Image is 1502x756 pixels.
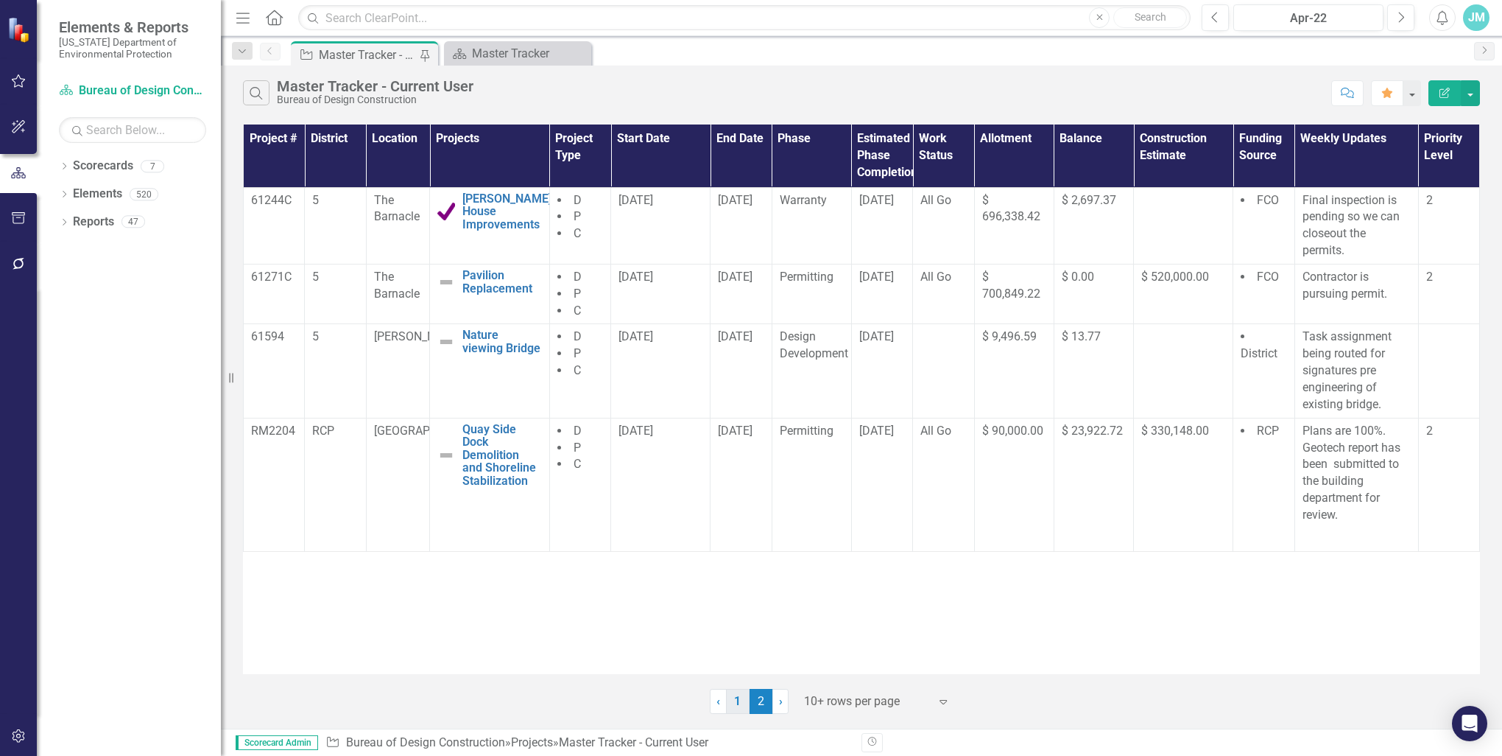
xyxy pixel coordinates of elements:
img: Not Defined [437,333,455,351]
td: Double-Click to Edit [305,187,366,264]
img: Complete [437,203,455,220]
div: Master Tracker [472,44,588,63]
p: Task assignment being routed for signatures pre engineering of existing bridge. [1302,329,1411,413]
span: [DATE] [718,329,752,343]
td: Double-Click to Edit [974,324,1054,418]
td: Double-Click to Edit [913,264,974,324]
span: 5 [312,329,319,343]
a: Master Tracker [448,44,588,63]
td: Double-Click to Edit [711,264,772,324]
a: Bureau of Design Construction [346,735,505,749]
td: Double-Click to Edit [611,418,711,551]
span: [DATE] [859,329,894,343]
img: ClearPoint Strategy [7,17,33,43]
span: [DATE] [618,424,653,438]
td: Double-Click to Edit [549,187,610,264]
span: Permitting [780,270,833,284]
span: The Barnacle [374,193,420,224]
p: Final inspection is pending so we can closeout the permits. [1302,192,1411,259]
td: Double-Click to Edit [1054,187,1133,264]
td: Double-Click to Edit [772,324,851,418]
td: Double-Click to Edit [974,264,1054,324]
td: Double-Click to Edit [305,418,366,551]
td: Double-Click to Edit [1294,264,1418,324]
span: C [574,363,581,377]
td: Double-Click to Edit [851,324,912,418]
a: 1 [726,689,750,714]
button: Search [1113,7,1187,28]
td: Double-Click to Edit [1294,324,1418,418]
span: 2 [750,689,773,714]
span: P [574,287,581,301]
span: Scorecard Admin [236,735,318,750]
span: 5 [312,193,319,207]
span: 5 [312,270,319,284]
p: Plans are 100%. Geotech report has been submitted to the building department for review. [1302,423,1411,527]
span: P [574,346,581,360]
td: Double-Click to Edit Right Click for Context Menu [430,418,549,551]
td: Double-Click to Edit [1233,418,1294,551]
td: Double-Click to Edit [366,187,430,264]
span: Permitting [780,424,833,438]
td: Double-Click to Edit [1418,418,1479,551]
td: Double-Click to Edit [913,418,974,551]
span: All Go [920,270,951,284]
div: 7 [141,160,164,172]
img: Not Defined [437,447,455,464]
td: Double-Click to Edit [1418,324,1479,418]
td: Double-Click to Edit [1134,187,1233,264]
span: P [574,441,581,455]
span: [DATE] [859,193,894,207]
td: Double-Click to Edit [611,264,711,324]
p: Contractor is pursuing permit. [1302,269,1411,303]
div: Apr-22 [1238,10,1378,27]
span: All Go [920,193,951,207]
img: Not Defined [437,273,455,291]
span: $ 696,338.42 [982,193,1040,224]
td: Double-Click to Edit [711,187,772,264]
span: [PERSON_NAME] [374,329,462,343]
p: 61271C [251,269,297,286]
p: 61244C [251,192,297,209]
input: Search ClearPoint... [298,5,1191,31]
span: $ 90,000.00 [982,424,1043,438]
td: Double-Click to Edit [244,264,305,324]
div: 47 [121,216,145,228]
span: D [574,424,582,438]
span: Search [1135,11,1166,23]
a: Reports [73,214,114,231]
a: Elements [73,186,122,203]
span: $ 13.77 [1062,329,1101,343]
span: [DATE] [718,424,752,438]
a: [PERSON_NAME] House Improvements [462,192,551,231]
td: Double-Click to Edit [244,418,305,551]
td: Double-Click to Edit [1294,418,1418,551]
td: Double-Click to Edit [549,324,610,418]
td: Double-Click to Edit [1233,187,1294,264]
button: JM [1463,4,1489,31]
span: The Barnacle [374,270,420,301]
td: Double-Click to Edit [366,418,430,551]
td: Double-Click to Edit [1233,324,1294,418]
td: Double-Click to Edit [611,187,711,264]
td: Double-Click to Edit [851,264,912,324]
span: ‹ [716,694,720,708]
span: [DATE] [718,193,752,207]
div: Master Tracker - Current User [559,735,708,749]
span: Elements & Reports [59,18,206,36]
td: Double-Click to Edit [1418,264,1479,324]
span: $ 2,697.37 [1062,193,1116,207]
span: [DATE] [618,270,653,284]
span: FCO [1257,270,1279,284]
a: Nature viewing Bridge [462,329,541,354]
span: RCP [1257,424,1279,438]
td: Double-Click to Edit [1134,264,1233,324]
span: FCO [1257,193,1279,207]
div: Bureau of Design Construction [277,94,473,105]
a: Quay Side Dock Demolition and Shoreline Stabilization [462,423,541,488]
td: Double-Click to Edit [772,264,851,324]
span: 2 [1426,424,1433,438]
span: $ 23,922.72 [1062,424,1123,438]
td: Double-Click to Edit [851,418,912,551]
td: Double-Click to Edit [1418,187,1479,264]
